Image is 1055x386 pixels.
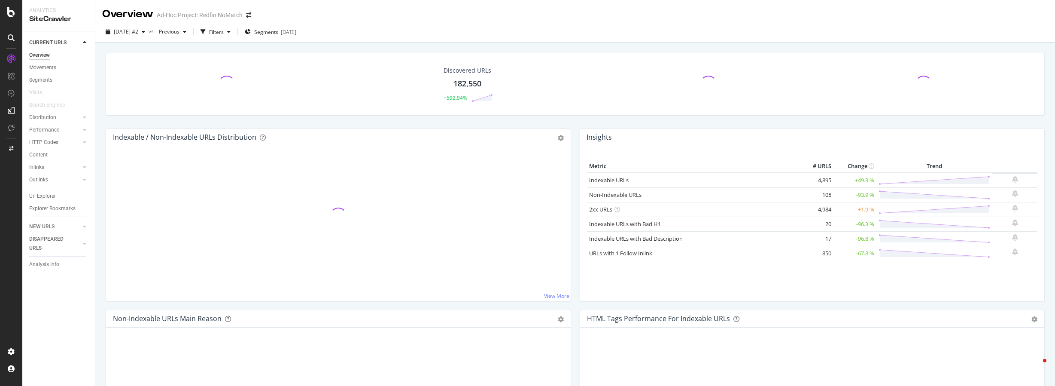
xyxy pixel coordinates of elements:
[29,101,73,110] a: Search Engines
[29,235,73,253] div: DISAPPEARED URLS
[587,160,800,173] th: Metric
[1012,219,1018,226] div: bell-plus
[29,76,52,85] div: Segments
[589,176,629,184] a: Indexable URLs
[833,246,876,260] td: -67.8 %
[102,7,153,21] div: Overview
[29,76,89,85] a: Segments
[29,126,59,135] div: Performance
[29,222,80,231] a: NEW URLS
[799,202,833,217] td: 4,984
[29,113,80,122] a: Distribution
[29,204,89,213] a: Explorer Bookmarks
[799,217,833,231] td: 20
[29,204,76,213] div: Explorer Bookmarks
[444,66,491,75] div: Discovered URLs
[799,231,833,246] td: 17
[1026,357,1046,377] iframe: Intercom live chat
[29,88,42,97] div: Visits
[254,28,278,36] span: Segments
[1012,190,1018,197] div: bell-plus
[833,187,876,202] td: -93.9 %
[29,192,56,201] div: Url Explorer
[544,292,569,300] a: View More
[29,113,56,122] div: Distribution
[113,133,256,141] div: Indexable / Non-Indexable URLs Distribution
[29,150,89,159] a: Content
[587,314,730,323] div: HTML Tags Performance for Indexable URLs
[29,101,65,110] div: Search Engines
[157,11,243,19] div: Ad-Hoc Project: Redfin NoMatch
[29,235,80,253] a: DISAPPEARED URLS
[799,173,833,188] td: 4,895
[558,316,564,322] div: gear
[29,138,80,147] a: HTTP Codes
[444,94,467,101] div: +592.94%
[1012,234,1018,241] div: bell-plus
[29,14,88,24] div: SiteCrawler
[29,192,89,201] a: Url Explorer
[29,175,48,184] div: Outlinks
[155,28,179,35] span: Previous
[149,28,155,35] span: vs
[799,160,833,173] th: # URLS
[833,160,876,173] th: Change
[799,187,833,202] td: 105
[102,25,149,39] button: [DATE] #2
[29,63,89,72] a: Movements
[29,260,89,269] a: Analysis Info
[114,28,138,35] span: 2025 Oct. 10th #2
[1031,316,1037,322] div: gear
[833,202,876,217] td: +1.9 %
[29,222,55,231] div: NEW URLS
[558,135,564,141] div: gear
[587,132,612,143] h4: Insights
[29,163,80,172] a: Inlinks
[29,38,67,47] div: CURRENT URLS
[113,314,222,323] div: Non-Indexable URLs Main Reason
[1012,248,1018,255] div: bell-plus
[241,25,300,39] button: Segments[DATE]
[246,12,251,18] div: arrow-right-arrow-left
[29,88,51,97] a: Visits
[589,191,642,199] a: Non-Indexable URLs
[29,7,88,14] div: Analytics
[29,260,59,269] div: Analysis Info
[589,235,683,242] a: Indexable URLs with Bad Description
[29,63,56,72] div: Movements
[589,249,652,257] a: URLs with 1 Follow Inlink
[281,28,296,36] div: [DATE]
[876,160,992,173] th: Trend
[29,150,48,159] div: Content
[833,173,876,188] td: +49.3 %
[197,25,234,39] button: Filters
[29,51,50,60] div: Overview
[29,138,58,147] div: HTTP Codes
[453,78,481,89] div: 182,550
[155,25,190,39] button: Previous
[29,51,89,60] a: Overview
[799,246,833,260] td: 850
[589,205,612,213] a: 2xx URLs
[833,231,876,246] td: -96.8 %
[833,217,876,231] td: -96.3 %
[29,126,80,135] a: Performance
[1012,205,1018,211] div: bell-plus
[589,220,661,228] a: Indexable URLs with Bad H1
[29,38,80,47] a: CURRENT URLS
[29,175,80,184] a: Outlinks
[29,163,44,172] div: Inlinks
[209,28,224,36] div: Filters
[1012,176,1018,183] div: bell-plus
